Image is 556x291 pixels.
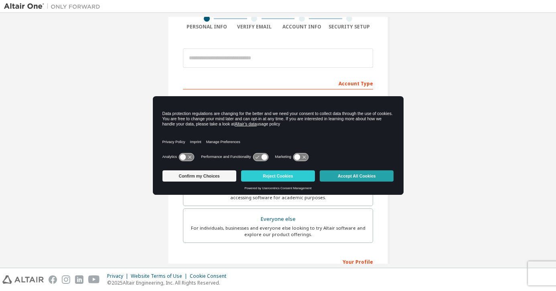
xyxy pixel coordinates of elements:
[188,225,368,238] div: For individuals, businesses and everyone else looking to try Altair software and explore our prod...
[49,275,57,284] img: facebook.svg
[188,214,368,225] div: Everyone else
[183,255,373,268] div: Your Profile
[278,24,326,30] div: Account Info
[107,273,131,279] div: Privacy
[88,275,100,284] img: youtube.svg
[183,24,231,30] div: Personal Info
[75,275,83,284] img: linkedin.svg
[107,279,231,286] p: © 2025 Altair Engineering, Inc. All Rights Reserved.
[190,273,231,279] div: Cookie Consent
[326,24,373,30] div: Security Setup
[4,2,104,10] img: Altair One
[62,275,70,284] img: instagram.svg
[2,275,44,284] img: altair_logo.svg
[183,77,373,89] div: Account Type
[231,24,278,30] div: Verify Email
[131,273,190,279] div: Website Terms of Use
